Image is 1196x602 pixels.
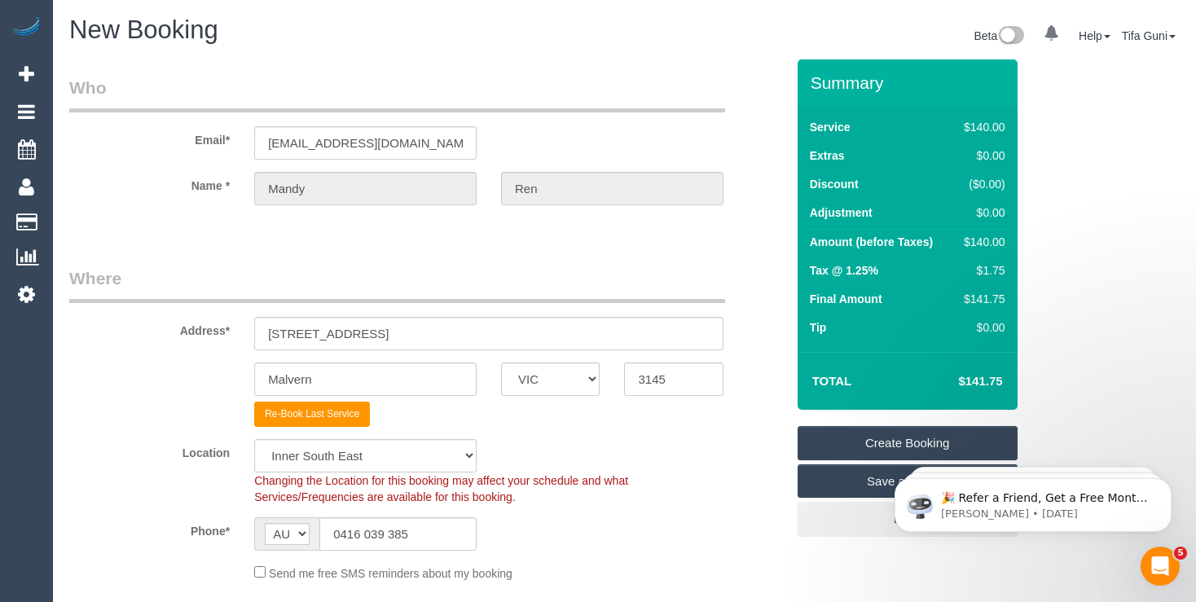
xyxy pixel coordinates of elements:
[254,126,477,160] input: Email*
[810,204,873,221] label: Adjustment
[957,234,1005,250] div: $140.00
[870,444,1196,558] iframe: Intercom notifications message
[69,76,725,112] legend: Who
[798,464,1018,499] a: Save as Quote
[254,474,628,503] span: Changing the Location for this booking may affect your schedule and what Services/Frequencies are...
[57,126,242,148] label: Email*
[810,291,882,307] label: Final Amount
[319,517,477,551] input: Phone*
[624,363,723,396] input: Post Code*
[957,291,1005,307] div: $141.75
[57,517,242,539] label: Phone*
[811,73,1009,92] h3: Summary
[812,374,852,388] strong: Total
[1141,547,1180,586] iframe: Intercom live chat
[254,363,477,396] input: Suburb*
[957,262,1005,279] div: $1.75
[57,172,242,194] label: Name *
[810,262,878,279] label: Tax @ 1.25%
[974,29,1024,42] a: Beta
[810,147,845,164] label: Extras
[269,567,512,580] span: Send me free SMS reminders about my booking
[810,176,859,192] label: Discount
[997,26,1024,47] img: New interface
[10,16,42,39] img: Automaid Logo
[69,15,218,44] span: New Booking
[1079,29,1110,42] a: Help
[57,439,242,461] label: Location
[69,266,725,303] legend: Where
[957,176,1005,192] div: ($0.00)
[810,234,933,250] label: Amount (before Taxes)
[909,375,1002,389] h4: $141.75
[957,119,1005,135] div: $140.00
[1174,547,1187,560] span: 5
[57,317,242,339] label: Address*
[254,172,477,205] input: First Name*
[798,426,1018,460] a: Create Booking
[957,319,1005,336] div: $0.00
[810,319,827,336] label: Tip
[957,147,1005,164] div: $0.00
[957,204,1005,221] div: $0.00
[798,502,1018,536] a: Back
[1122,29,1176,42] a: Tifa Guni
[254,402,370,427] button: Re-Book Last Service
[501,172,723,205] input: Last Name*
[810,119,851,135] label: Service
